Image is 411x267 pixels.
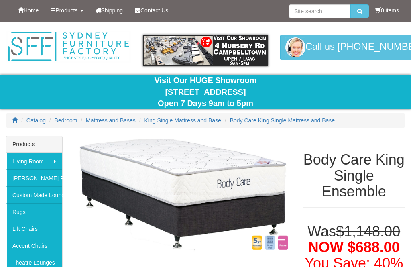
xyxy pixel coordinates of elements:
a: King Single Mattress and Base [144,117,221,124]
a: Bedroom [55,117,77,124]
a: Lift Chairs [6,220,62,237]
span: NOW $688.00 [308,239,400,255]
div: Products [6,136,62,153]
a: Shipping [90,0,129,20]
span: Home [24,7,39,14]
a: Products [45,0,89,20]
span: Shipping [101,7,123,14]
a: Living Room [6,153,62,169]
a: Home [12,0,45,20]
a: Rugs [6,203,62,220]
del: $1,148.00 [336,223,400,240]
a: Catalog [26,117,46,124]
span: Products [55,7,77,14]
div: Visit Our HUGE Showroom [STREET_ADDRESS] Open 7 Days 9am to 5pm [6,75,405,109]
a: Contact Us [129,0,174,20]
input: Site search [289,4,350,18]
a: [PERSON_NAME] Furniture [6,169,62,186]
a: Mattress and Bases [86,117,136,124]
a: Custom Made Lounges [6,186,62,203]
img: showroom.gif [143,35,268,66]
span: Contact Us [140,7,168,14]
li: 0 items [375,6,399,14]
a: Accent Chairs [6,237,62,254]
img: Sydney Furniture Factory [6,31,131,63]
h1: Body Care King Single Ensemble [303,152,405,200]
a: Body Care King Single Mattress and Base [230,117,335,124]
